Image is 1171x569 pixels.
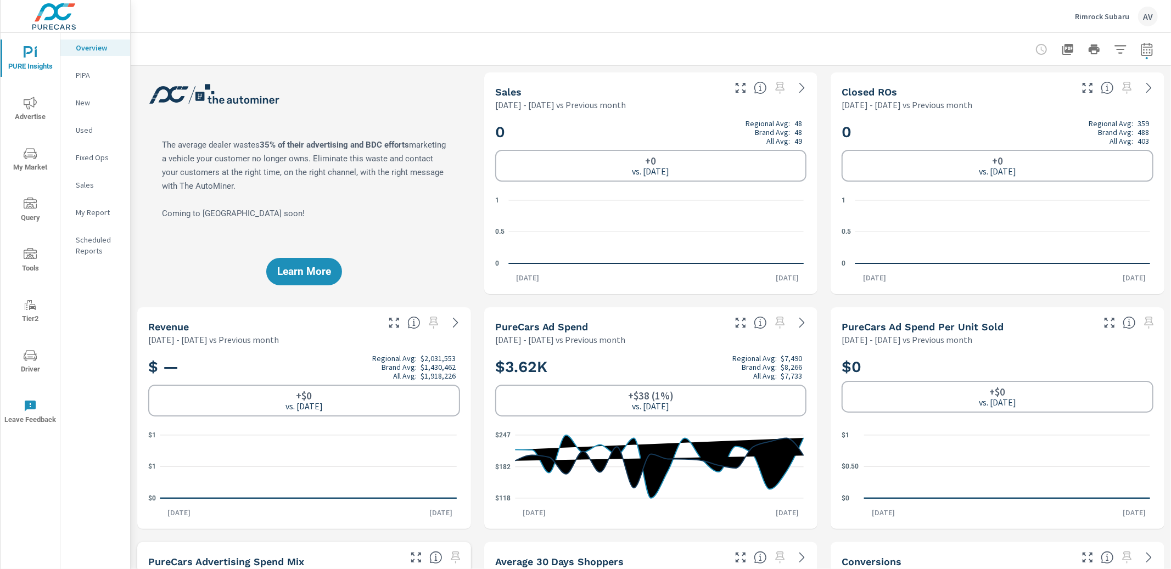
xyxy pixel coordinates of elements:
span: Select a preset date range to save this widget [771,549,789,566]
a: See more details in report [1140,549,1158,566]
p: [DATE] [855,272,894,283]
p: Scheduled Reports [76,234,121,256]
div: Fixed Ops [60,149,130,166]
span: Driver [4,349,57,376]
button: Print Report [1083,38,1105,60]
p: Regional Avg: [732,354,777,363]
span: Number of vehicles sold by the dealership over the selected date range. [Source: This data is sou... [754,81,767,94]
span: Leave Feedback [4,399,57,426]
p: All Avg: [393,371,417,380]
p: Fixed Ops [76,152,121,163]
p: [DATE] [768,507,806,518]
h6: +$0 [990,386,1006,397]
p: [DATE] [508,272,547,283]
div: Sales [60,177,130,193]
button: Make Fullscreen [407,549,425,566]
div: Overview [60,40,130,56]
p: $2,031,553 [421,354,456,363]
button: Make Fullscreen [732,314,749,331]
span: Total sales revenue over the selected date range. [Source: This data is sourced from the dealer’s... [407,316,421,329]
p: [DATE] [422,507,460,518]
span: Select a preset date range to save this widget [771,314,789,331]
p: $1,430,462 [421,363,456,371]
p: Rimrock Subaru [1075,12,1129,21]
button: Make Fullscreen [732,79,749,97]
h6: +$0 [296,390,312,401]
h5: Closed ROs [842,86,897,98]
text: $1 [148,431,156,439]
span: Select a preset date range to save this widget [1118,79,1136,97]
text: 0 [495,260,499,267]
div: nav menu [1,33,60,437]
p: 49 [794,137,802,145]
p: PIPA [76,70,121,81]
button: Learn More [266,258,342,285]
span: Total cost of media for all PureCars channels for the selected dealership group over the selected... [754,316,767,329]
text: 0.5 [495,228,505,236]
p: Regional Avg: [746,119,790,128]
span: Select a preset date range to save this widget [425,314,442,331]
div: Used [60,122,130,138]
h2: 0 [842,119,1153,145]
button: "Export Report to PDF" [1057,38,1079,60]
span: Advertise [4,97,57,123]
p: All Avg: [1110,137,1133,145]
button: Make Fullscreen [385,314,403,331]
p: All Avg: [766,137,790,145]
a: See more details in report [1140,79,1158,97]
div: Scheduled Reports [60,232,130,259]
text: $247 [495,431,511,439]
p: [DATE] - [DATE] vs Previous month [842,333,972,346]
text: $0 [148,494,156,502]
span: Select a preset date range to save this widget [1140,314,1158,331]
p: [DATE] [864,507,903,518]
p: 488 [1138,128,1149,137]
p: [DATE] - [DATE] vs Previous month [495,333,626,346]
span: Average cost of advertising per each vehicle sold at the dealer over the selected date range. The... [1123,316,1136,329]
a: See more details in report [793,549,811,566]
p: [DATE] [515,507,553,518]
div: PIPA [60,67,130,83]
p: Sales [76,179,121,190]
button: Apply Filters [1110,38,1131,60]
h5: PureCars Advertising Spend Mix [148,556,304,567]
p: 359 [1138,119,1149,128]
button: Make Fullscreen [1079,549,1096,566]
text: $0 [842,494,849,502]
span: The number of dealer-specified goals completed by a visitor. [Source: This data is provided by th... [1101,551,1114,564]
a: See more details in report [793,314,811,331]
p: $1,918,226 [421,371,456,380]
p: Brand Avg: [755,128,790,137]
h5: PureCars Ad Spend Per Unit Sold [842,321,1004,333]
h5: Sales [495,86,522,98]
p: vs. [DATE] [285,401,323,411]
h5: Average 30 Days Shoppers [495,556,624,567]
p: vs. [DATE] [632,401,669,411]
p: [DATE] [768,272,806,283]
p: $7,733 [781,371,802,380]
p: Brand Avg: [742,363,777,371]
span: PURE Insights [4,46,57,73]
h6: +$38 (1%) [628,390,674,401]
button: Make Fullscreen [1101,314,1118,331]
text: 0 [842,260,845,267]
h6: +0 [992,155,1003,166]
p: $7,490 [781,354,802,363]
span: Learn More [277,267,331,277]
text: 0.5 [842,228,851,236]
p: Brand Avg: [1098,128,1133,137]
span: A rolling 30 day total of daily Shoppers on the dealership website, averaged over the selected da... [754,551,767,564]
p: [DATE] - [DATE] vs Previous month [842,98,972,111]
p: [DATE] - [DATE] vs Previous month [495,98,626,111]
p: Overview [76,42,121,53]
span: Select a preset date range to save this widget [447,549,464,566]
h2: $3.62K [495,354,807,380]
h5: PureCars Ad Spend [495,321,589,333]
h5: Conversions [842,556,901,567]
span: Select a preset date range to save this widget [771,79,789,97]
p: Regional Avg: [1089,119,1133,128]
text: 1 [842,196,845,204]
text: 1 [495,196,499,204]
p: vs. [DATE] [632,166,669,176]
p: [DATE] [160,507,199,518]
